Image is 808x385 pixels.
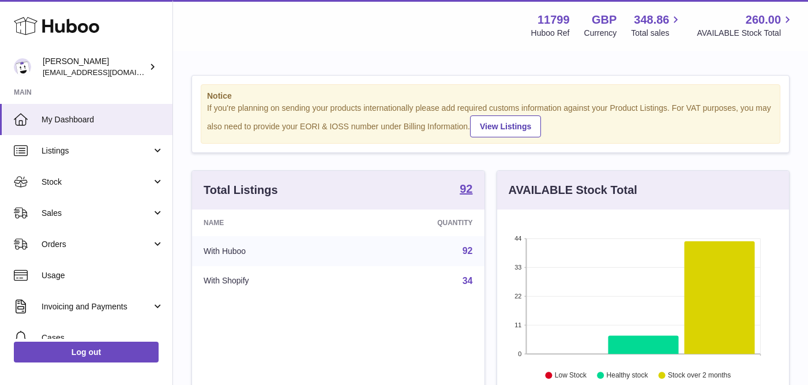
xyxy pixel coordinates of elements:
[460,183,472,195] strong: 92
[514,264,521,271] text: 33
[584,28,617,39] div: Currency
[43,68,170,77] span: [EMAIL_ADDRESS][DOMAIN_NAME]
[697,28,794,39] span: AVAILABLE Stock Total
[531,28,570,39] div: Huboo Ref
[463,246,473,256] a: 92
[697,12,794,39] a: 260.00 AVAILABLE Stock Total
[554,371,587,379] text: Low Stock
[509,182,637,198] h3: AVAILABLE Stock Total
[43,56,146,78] div: [PERSON_NAME]
[42,301,152,312] span: Invoicing and Payments
[631,12,682,39] a: 348.86 Total sales
[349,210,484,236] th: Quantity
[746,12,781,28] span: 260.00
[42,208,152,219] span: Sales
[514,293,521,300] text: 22
[538,12,570,28] strong: 11799
[192,266,349,296] td: With Shopify
[207,103,774,137] div: If you're planning on sending your products internationally please add required customs informati...
[192,210,349,236] th: Name
[42,114,164,125] span: My Dashboard
[514,322,521,328] text: 11
[192,236,349,266] td: With Huboo
[42,145,152,156] span: Listings
[514,235,521,242] text: 44
[14,342,159,362] a: Log out
[460,183,472,197] a: 92
[606,371,648,379] text: Healthy stock
[207,91,774,102] strong: Notice
[42,332,164,343] span: Cases
[204,182,278,198] h3: Total Listings
[518,350,521,357] text: 0
[634,12,669,28] span: 348.86
[463,276,473,286] a: 34
[14,58,31,76] img: dionas@maisonflaneur.com
[42,239,152,250] span: Orders
[42,270,164,281] span: Usage
[42,177,152,188] span: Stock
[668,371,731,379] text: Stock over 2 months
[592,12,617,28] strong: GBP
[470,115,541,137] a: View Listings
[631,28,682,39] span: Total sales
